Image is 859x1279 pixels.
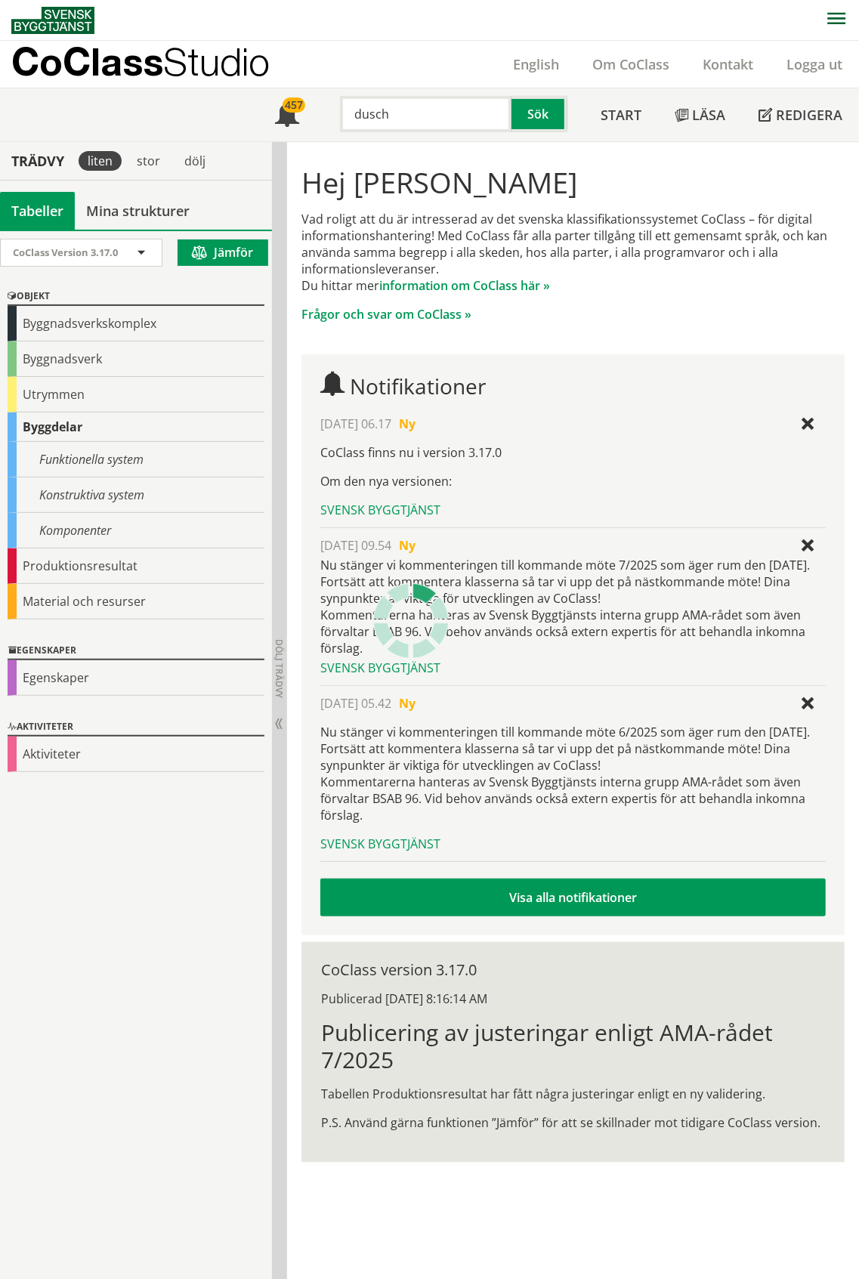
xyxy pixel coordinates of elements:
[496,55,576,73] a: English
[320,660,826,676] div: Svensk Byggtjänst
[770,55,859,73] a: Logga ut
[321,990,825,1007] div: Publicerad [DATE] 8:16:14 AM
[8,642,264,660] div: Egenskaper
[8,341,264,377] div: Byggnadsverk
[321,962,825,978] div: CoClass version 3.17.0
[320,879,826,916] a: Visa alla notifikationer
[399,416,416,432] span: Ny
[379,277,550,294] a: information om CoClass här »
[163,39,270,84] span: Studio
[373,583,449,659] img: Laddar
[283,97,305,113] div: 457
[8,660,264,696] div: Egenskaper
[128,151,169,171] div: stor
[350,372,486,400] span: Notifikationer
[8,548,264,584] div: Produktionsresultat
[340,96,511,132] input: Sök
[8,288,264,306] div: Objekt
[11,41,302,88] a: CoClassStudio
[320,557,826,656] div: Nu stänger vi kommenteringen till kommande möte 7/2025 som äger rum den [DATE]. Fortsätt att komm...
[8,442,264,477] div: Funktionella system
[658,88,742,141] a: Läsa
[601,106,641,124] span: Start
[8,718,264,737] div: Aktiviteter
[511,96,567,132] button: Sök
[11,53,270,70] p: CoClass
[692,106,725,124] span: Läsa
[776,106,842,124] span: Redigera
[8,377,264,412] div: Utrymmen
[321,1019,825,1074] h1: Publicering av justeringar enligt AMA-rådet 7/2025
[8,737,264,772] div: Aktiviteter
[321,1086,825,1102] p: Tabellen Produktionsresultat har fått några justeringar enligt en ny validering.
[320,444,826,461] p: CoClass finns nu i version 3.17.0
[75,192,201,230] a: Mina strukturer
[3,153,73,169] div: Trädvy
[686,55,770,73] a: Kontakt
[8,477,264,513] div: Konstruktiva system
[320,836,826,852] div: Svensk Byggtjänst
[320,502,826,518] div: Svensk Byggtjänst
[13,246,118,259] span: CoClass Version 3.17.0
[320,537,391,554] span: [DATE] 09.54
[320,695,391,712] span: [DATE] 05.42
[275,104,299,128] span: Notifikationer
[584,88,658,141] a: Start
[175,151,215,171] div: dölj
[320,416,391,432] span: [DATE] 06.17
[301,165,845,199] h1: Hej [PERSON_NAME]
[301,306,471,323] a: Frågor och svar om CoClass »
[273,639,286,698] span: Dölj trädvy
[79,151,122,171] div: liten
[320,724,826,823] p: Nu stänger vi kommenteringen till kommande möte 6/2025 som äger rum den [DATE]. Fortsätt att komm...
[320,473,826,490] p: Om den nya versionen:
[8,513,264,548] div: Komponenter
[576,55,686,73] a: Om CoClass
[399,695,416,712] span: Ny
[178,239,268,266] button: Jämför
[8,412,264,442] div: Byggdelar
[321,1114,825,1131] p: P.S. Använd gärna funktionen ”Jämför” för att se skillnader mot tidigare CoClass version.
[301,211,845,294] p: Vad roligt att du är intresserad av det svenska klassifikationssystemet CoClass – för digital inf...
[258,88,316,141] a: 457
[8,306,264,341] div: Byggnadsverkskomplex
[8,584,264,619] div: Material och resurser
[399,537,416,554] span: Ny
[11,7,94,34] img: Svensk Byggtjänst
[742,88,859,141] a: Redigera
